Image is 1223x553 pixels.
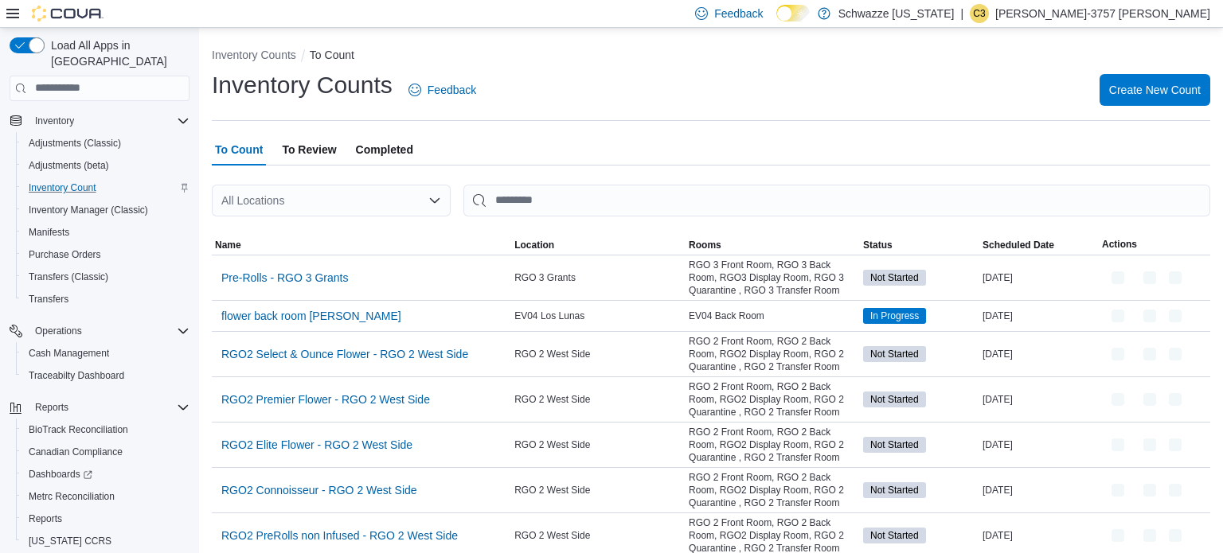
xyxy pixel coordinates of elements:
[22,223,76,242] a: Manifests
[514,239,554,251] span: Location
[1166,435,1185,454] button: Delete
[22,201,154,220] a: Inventory Manager (Classic)
[428,194,441,207] button: Open list of options
[22,487,121,506] a: Metrc Reconciliation
[22,267,190,286] span: Transfers (Classic)
[29,111,190,130] span: Inventory
[979,435,1099,454] div: [DATE]
[960,4,963,23] p: |
[16,508,196,530] button: Reports
[29,398,190,417] span: Reports
[29,398,75,417] button: Reports
[970,4,989,23] div: Christopher-3757 Gonzalez
[870,271,919,285] span: Not Started
[212,47,1210,66] nav: An example of EuiBreadcrumbs
[22,532,118,551] a: [US_STATE] CCRS
[215,478,424,502] button: RGO2 Connoisseur - RGO 2 West Side
[686,306,860,325] div: EV04 Back Room
[22,134,127,153] a: Adjustments (Classic)
[16,266,196,288] button: Transfers (Classic)
[22,465,99,484] a: Dashboards
[870,347,919,361] span: Not Started
[511,236,686,255] button: Location
[979,306,1099,325] div: [DATE]
[22,290,75,309] a: Transfers
[356,134,413,166] span: Completed
[29,271,108,283] span: Transfers (Classic)
[22,178,103,197] a: Inventory Count
[29,137,121,150] span: Adjustments (Classic)
[215,239,241,251] span: Name
[29,468,92,481] span: Dashboards
[16,221,196,243] button: Manifests
[29,293,68,306] span: Transfers
[29,423,128,436] span: BioTrack Reconciliation
[689,239,721,251] span: Rooms
[16,342,196,364] button: Cash Management
[973,4,985,23] span: C3
[212,49,296,61] button: Inventory Counts
[686,423,860,467] div: RGO 2 Front Room, RGO 2 Back Room, RGO2 Display Room, RGO 2 Quarantine , RGO 2 Transfer Room
[221,482,417,498] span: RGO2 Connoisseur - RGO 2 West Side
[221,437,412,453] span: RGO2 Elite Flower - RGO 2 West Side
[29,321,88,341] button: Operations
[16,485,196,508] button: Metrc Reconciliation
[686,255,860,300] div: RGO 3 Front Room, RGO 3 Back Room, RGO3 Display Room, RGO 3 Quarantine , RGO 3 Transfer Room
[870,392,919,407] span: Not Started
[22,344,115,363] a: Cash Management
[870,438,919,452] span: Not Started
[514,529,590,542] span: RGO 2 West Side
[776,5,810,21] input: Dark Mode
[16,463,196,485] a: Dashboards
[16,243,196,266] button: Purchase Orders
[22,344,190,363] span: Cash Management
[22,245,107,264] a: Purchase Orders
[22,245,190,264] span: Purchase Orders
[979,345,1099,364] div: [DATE]
[215,524,464,547] button: RGO2 PreRolls non Infused - RGO 2 West Side
[870,309,919,323] span: In Progress
[979,481,1099,500] div: [DATE]
[838,4,955,23] p: Schwazze [US_STATE]
[1166,306,1185,325] button: Delete
[22,178,190,197] span: Inventory Count
[16,177,196,199] button: Inventory Count
[29,248,101,261] span: Purchase Orders
[863,239,893,251] span: Status
[221,308,401,324] span: flower back room [PERSON_NAME]
[402,74,483,106] a: Feedback
[22,134,190,153] span: Adjustments (Classic)
[983,239,1054,251] span: Scheduled Date
[16,288,196,310] button: Transfers
[428,82,476,98] span: Feedback
[215,387,436,411] button: RGO2 Premier Flower - RGO 2 West Side
[863,308,926,324] span: In Progress
[1140,524,1159,547] button: Edit count details
[215,304,408,328] button: flower back room [PERSON_NAME]
[22,156,190,175] span: Adjustments (beta)
[1140,387,1159,411] button: Edit count details
[35,115,74,127] span: Inventory
[215,266,354,290] button: Pre-Rolls - RGO 3 Grants
[979,526,1099,545] div: [DATE]
[22,442,190,461] span: Canadian Compliance
[863,437,926,453] span: Not Started
[22,223,190,242] span: Manifests
[221,391,430,407] span: RGO2 Premier Flower - RGO 2 West Side
[29,111,80,130] button: Inventory
[863,346,926,362] span: Not Started
[1140,342,1159,366] button: Edit count details
[714,6,763,21] span: Feedback
[22,509,68,528] a: Reports
[1140,478,1159,502] button: Edit count details
[1166,390,1185,409] button: Delete
[212,69,393,101] h1: Inventory Counts
[29,512,62,525] span: Reports
[29,535,111,547] span: [US_STATE] CCRS
[310,49,354,61] button: To Count
[686,377,860,422] div: RGO 2 Front Room, RGO 2 Back Room, RGO2 Display Room, RGO 2 Quarantine , RGO 2 Transfer Room
[3,320,196,342] button: Operations
[870,483,919,497] span: Not Started
[22,465,190,484] span: Dashboards
[3,396,196,419] button: Reports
